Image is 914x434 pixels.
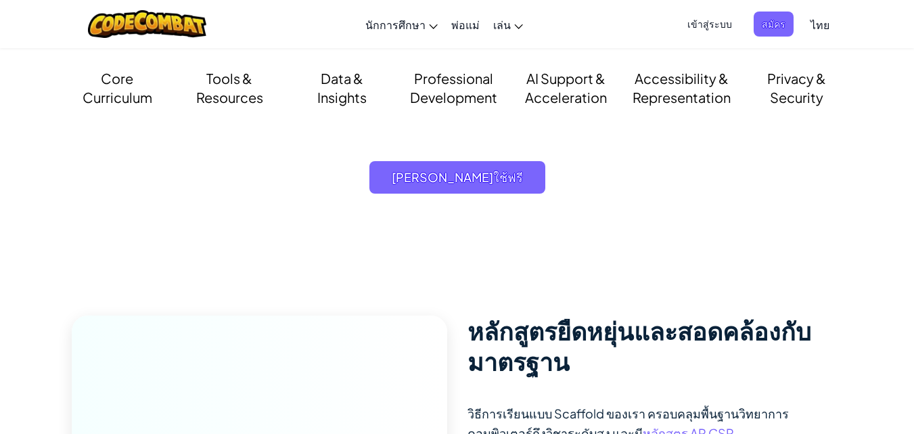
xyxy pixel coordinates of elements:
a: นักการศึกษา [359,6,444,43]
div: Privacy & Security [751,69,843,107]
a: ไทย [804,6,836,43]
a: เล่น [486,6,530,43]
a: พ่อแม่ [444,6,486,43]
span: นักการศึกษา [365,18,426,32]
button: [PERSON_NAME]ใช้ฟรี [369,161,545,194]
img: CodeCombat logo [88,10,206,38]
div: Core Curriculum [72,69,164,107]
button: เข้าสู่ระบบ [679,12,740,37]
div: Data & Insights [296,69,388,107]
div: Professional Development [408,69,500,107]
span: ไทย [810,18,829,32]
div: Accessibility & Representation [633,69,731,107]
div: Tools & Resources [183,69,275,107]
button: สมัคร [754,12,794,37]
span: เล่น [493,18,511,32]
div: AI Support & Acceleration [520,69,612,107]
h3: หลักสูตรยืดหยุ่นและสอดคล้องกับมาตรฐาน [467,316,843,376]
